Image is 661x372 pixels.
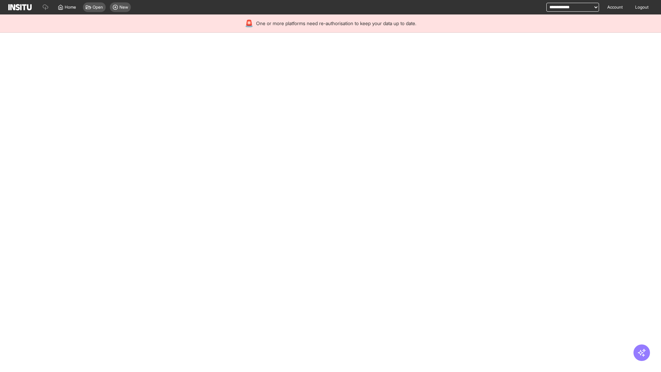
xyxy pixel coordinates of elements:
[245,19,253,28] div: 🚨
[65,4,76,10] span: Home
[93,4,103,10] span: Open
[8,4,32,10] img: Logo
[119,4,128,10] span: New
[256,20,416,27] span: One or more platforms need re-authorisation to keep your data up to date.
